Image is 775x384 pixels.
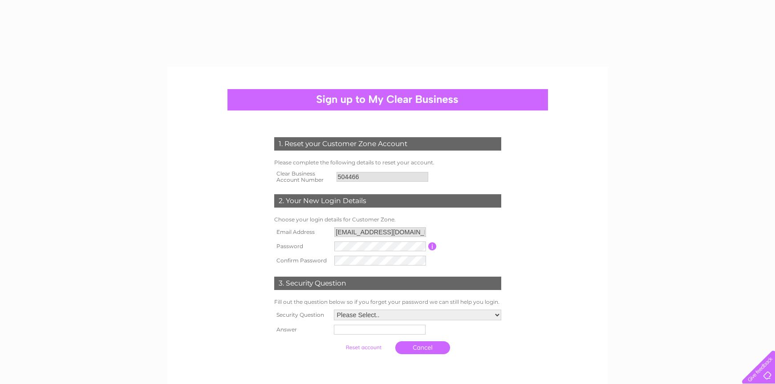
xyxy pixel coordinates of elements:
[272,225,333,239] th: Email Address
[272,214,503,225] td: Choose your login details for Customer Zone.
[272,323,332,337] th: Answer
[272,239,333,253] th: Password
[336,341,391,354] input: Submit
[274,194,501,208] div: 2. Your New Login Details
[274,137,501,151] div: 1. Reset your Customer Zone Account
[272,253,333,268] th: Confirm Password
[272,157,503,168] td: Please complete the following details to reset your account.
[428,242,437,250] input: Information
[272,297,503,307] td: Fill out the question below so if you forget your password we can still help you login.
[272,168,334,186] th: Clear Business Account Number
[395,341,450,354] a: Cancel
[274,277,501,290] div: 3. Security Question
[272,307,332,323] th: Security Question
